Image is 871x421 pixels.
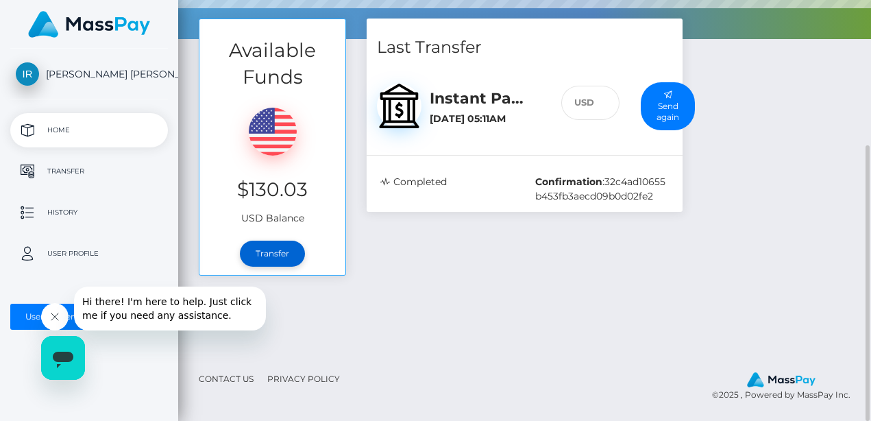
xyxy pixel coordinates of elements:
p: History [16,202,162,223]
div: : [525,175,679,204]
a: Transfer [10,154,168,189]
input: 104.92 [594,86,619,121]
a: History [10,195,168,230]
h5: Instant Pay / USD [430,88,541,110]
b: Confirmation [535,176,602,188]
div: © 2025 , Powered by MassPay Inc. [712,372,861,402]
h4: Last Transfer [377,36,672,60]
a: User Profile [10,237,168,271]
iframe: Button to launch messaging window [41,336,85,380]
div: USD Balance [199,91,345,232]
button: User Agreements [10,304,168,330]
img: MassPay [747,372,815,387]
a: Privacy Policy [262,368,345,389]
p: User Profile [16,243,162,264]
div: USD [561,86,594,121]
a: Contact Us [193,368,259,389]
span: [PERSON_NAME] [PERSON_NAME] [10,68,168,80]
button: Send again [641,82,695,131]
h6: [DATE] 05:11AM [430,113,541,125]
img: bank.svg [377,84,421,128]
h3: Available Funds [199,37,345,91]
iframe: Close message [41,303,69,330]
a: Home [10,113,168,147]
p: Home [16,120,162,141]
div: User Agreements [25,311,138,322]
iframe: Message from company [74,287,266,330]
img: USD.png [249,108,297,156]
p: Transfer [16,161,162,182]
a: Transfer [240,241,305,267]
div: Completed [370,175,524,204]
img: MassPay [28,11,150,38]
h3: $130.03 [210,176,335,203]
